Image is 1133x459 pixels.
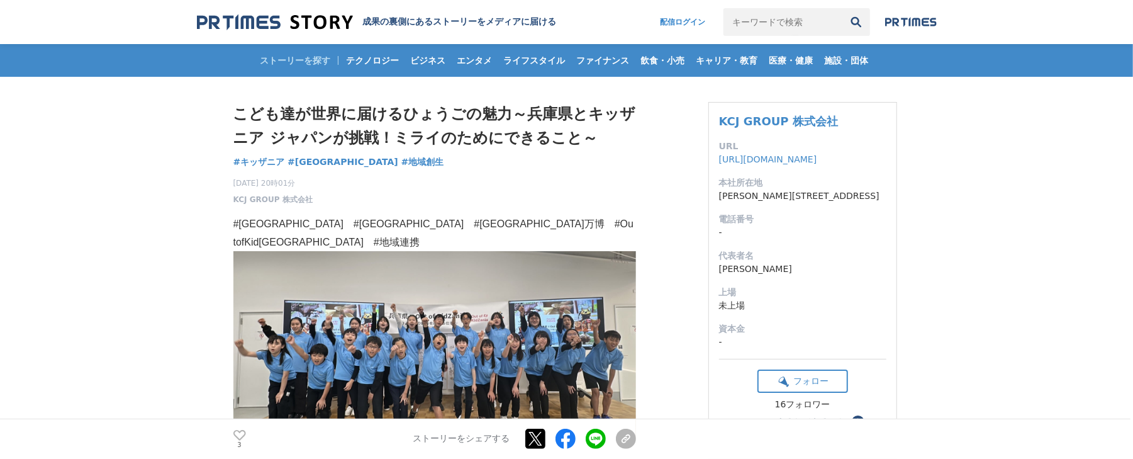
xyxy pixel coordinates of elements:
[854,417,862,426] span: ？
[233,102,636,150] h1: こども達が世界に届けるひょうごの魅力～兵庫県とキッザニア ジャパンが挑戦！ミライのためにできること～
[571,55,634,66] span: ファイナンス
[452,44,497,77] a: エンタメ
[764,44,818,77] a: 医療・健康
[691,44,762,77] a: キャリア・教育
[719,115,838,128] a: KCJ GROUP 株式会社
[719,322,886,336] dt: 資本金
[287,156,398,169] a: #[GEOGRAPHIC_DATA]
[885,17,937,27] img: prtimes
[719,154,817,164] a: [URL][DOMAIN_NAME]
[719,140,886,153] dt: URL
[719,299,886,312] dd: 未上場
[719,286,886,299] dt: 上場
[719,336,886,349] dd: -
[757,399,848,411] div: 16フォロワー
[719,226,886,239] dd: -
[741,417,847,426] div: フォローするとできること
[719,190,886,203] dd: [PERSON_NAME][STREET_ADDRESS]
[233,194,313,205] a: KCJ GROUP 株式会社
[719,249,886,263] dt: 代表者名
[287,156,398,167] span: #[GEOGRAPHIC_DATA]
[233,156,285,167] span: #キッザニア
[233,178,313,189] span: [DATE] 20時01分
[401,156,444,169] a: #地域創生
[757,370,848,393] button: フォロー
[233,442,246,448] p: 3
[842,8,870,36] button: 検索
[764,55,818,66] span: 医療・健康
[498,55,570,66] span: ライフスタイル
[719,176,886,190] dt: 本社所在地
[233,156,285,169] a: #キッザニア
[233,251,636,440] img: thumbnail_b3d89e40-8eca-11f0-b6fc-c9efb46ea977.JPG
[852,416,864,428] button: ？
[341,44,404,77] a: テクノロジー
[635,44,689,77] a: 飲食・小売
[498,44,570,77] a: ライフスタイル
[819,55,873,66] span: 施設・団体
[723,8,842,36] input: キーワードで検索
[571,44,634,77] a: ファイナンス
[691,55,762,66] span: キャリア・教育
[719,263,886,276] dd: [PERSON_NAME]
[401,156,444,167] span: #地域創生
[635,55,689,66] span: 飲食・小売
[819,44,873,77] a: 施設・団体
[405,44,450,77] a: ビジネス
[341,55,404,66] span: テクノロジー
[413,434,510,445] p: ストーリーをシェアする
[363,16,557,28] h2: 成果の裏側にあるストーリーをメディアに届ける
[452,55,497,66] span: エンタメ
[233,215,636,252] p: #[GEOGRAPHIC_DATA] #[GEOGRAPHIC_DATA] #[GEOGRAPHIC_DATA]万博 #OutofKid[GEOGRAPHIC_DATA] #地域連携
[197,14,353,31] img: 成果の裏側にあるストーリーをメディアに届ける
[197,14,557,31] a: 成果の裏側にあるストーリーをメディアに届ける 成果の裏側にあるストーリーをメディアに届ける
[719,213,886,226] dt: 電話番号
[405,55,450,66] span: ビジネス
[648,8,718,36] a: 配信ログイン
